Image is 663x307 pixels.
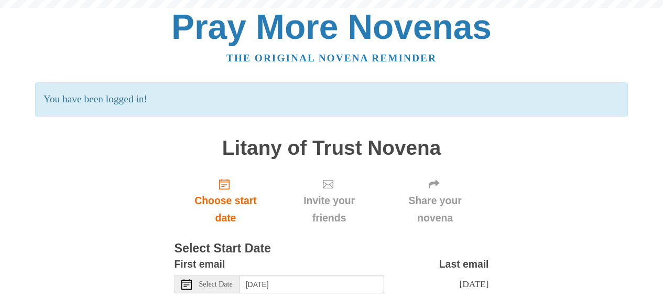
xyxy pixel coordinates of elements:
[185,192,267,227] span: Choose start date
[382,170,489,232] div: Click "Next" to confirm your start date first.
[226,52,437,63] a: The original novena reminder
[175,256,225,273] label: First email
[175,170,277,232] a: Choose start date
[459,279,488,289] span: [DATE]
[439,256,489,273] label: Last email
[175,137,489,160] h1: Litany of Trust Novena
[287,192,371,227] span: Invite your friends
[199,281,233,288] span: Select Date
[277,170,381,232] div: Click "Next" to confirm your start date first.
[35,82,628,117] p: You have been logged in!
[171,7,492,46] a: Pray More Novenas
[392,192,479,227] span: Share your novena
[175,242,489,256] h3: Select Start Date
